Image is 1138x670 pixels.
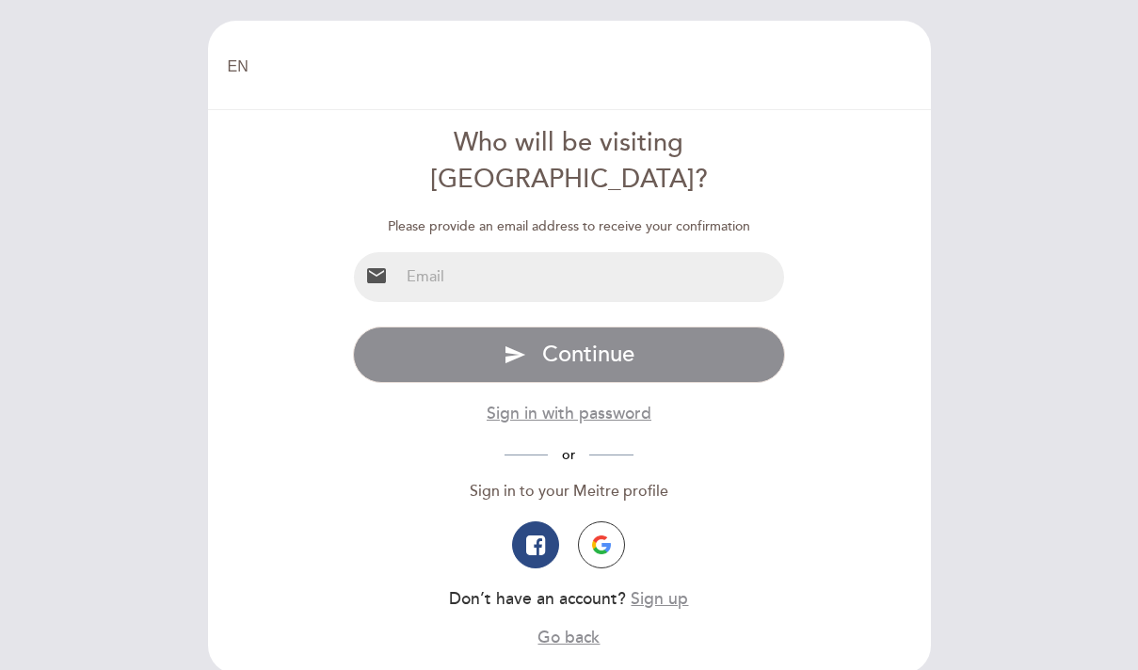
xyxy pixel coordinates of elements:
[592,535,611,554] img: icon-google.png
[449,589,626,609] span: Don’t have an account?
[487,402,651,425] button: Sign in with password
[353,125,785,199] div: Who will be visiting [GEOGRAPHIC_DATA]?
[399,252,784,302] input: Email
[537,626,600,649] button: Go back
[353,481,785,502] div: Sign in to your Meitre profile
[548,447,589,463] span: or
[504,343,526,366] i: send
[353,217,785,236] div: Please provide an email address to receive your confirmation
[542,341,634,368] span: Continue
[631,587,688,611] button: Sign up
[365,264,388,287] i: email
[353,327,785,383] button: send Continue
